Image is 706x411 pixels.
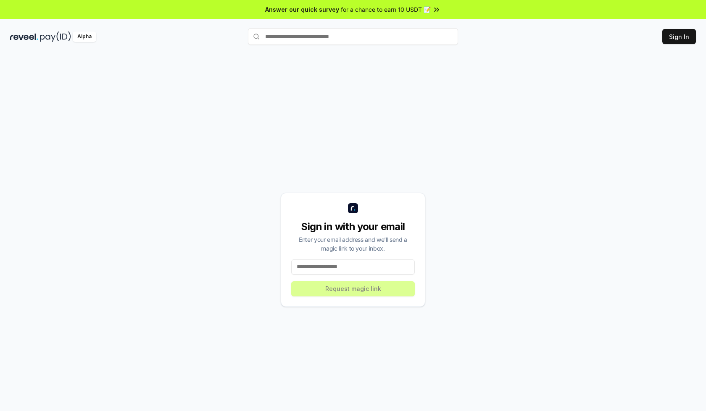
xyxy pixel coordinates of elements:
[341,5,431,14] span: for a chance to earn 10 USDT 📝
[73,31,96,42] div: Alpha
[348,203,358,213] img: logo_small
[662,29,696,44] button: Sign In
[10,31,38,42] img: reveel_dark
[291,220,415,233] div: Sign in with your email
[265,5,339,14] span: Answer our quick survey
[291,235,415,253] div: Enter your email address and we’ll send a magic link to your inbox.
[40,31,71,42] img: pay_id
